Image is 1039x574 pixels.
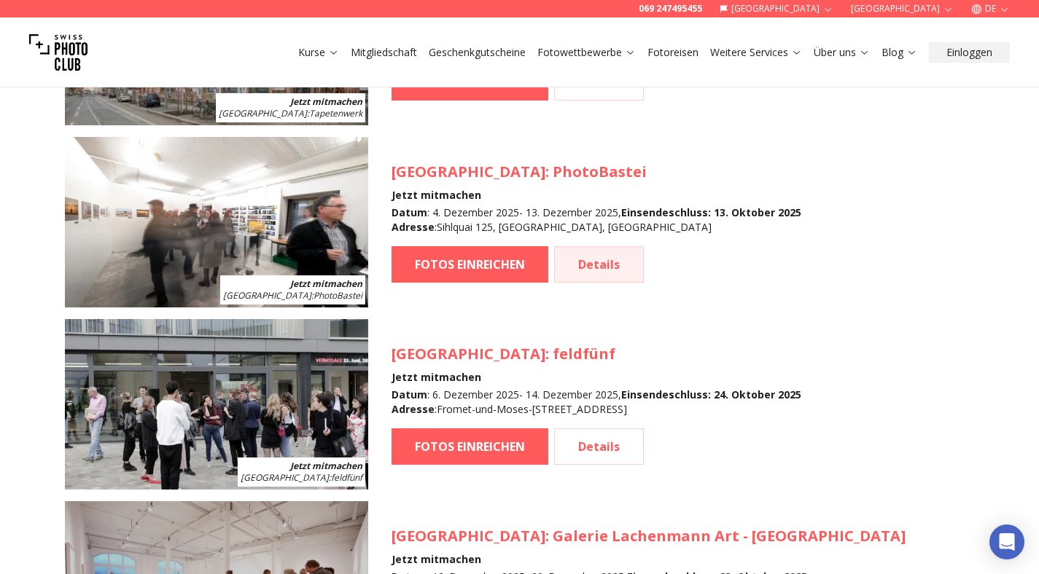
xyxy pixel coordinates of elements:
[292,42,345,63] button: Kurse
[876,42,923,63] button: Blog
[392,402,435,416] b: Adresse
[532,42,642,63] button: Fotowettbewerbe
[241,471,362,484] span: : feldfünf
[392,526,545,546] span: [GEOGRAPHIC_DATA]
[392,188,801,203] h4: Jetzt mitmachen
[392,205,801,235] div: : 4. Dezember 2025 - 13. Dezember 2025 , : Sihlquai 125, [GEOGRAPHIC_DATA], [GEOGRAPHIC_DATA]
[554,246,644,283] a: Details
[290,460,362,472] b: Jetzt mitmachen
[392,388,801,417] div: : 6. Dezember 2025 - 14. Dezember 2025 , : Fromet-und-Moses-[STREET_ADDRESS]
[621,388,801,401] b: Einsendeschluss : 24. Oktober 2025
[392,246,548,283] a: FOTOS EINREICHEN
[65,137,368,307] img: SPC Photo Awards Zürich: Dezember 2025
[929,42,1010,63] button: Einloggen
[219,107,362,119] span: : Tapetenwerk
[554,428,644,465] a: Details
[351,45,417,60] a: Mitgliedschaft
[392,205,427,219] b: Datum
[704,42,808,63] button: Weitere Services
[241,471,329,484] span: [GEOGRAPHIC_DATA]
[537,45,636,60] a: Fotowettbewerbe
[647,45,698,60] a: Fotoreisen
[392,162,801,182] h3: : PhotoBastei
[814,45,870,60] a: Über uns
[392,388,427,401] b: Datum
[642,42,704,63] button: Fotoreisen
[621,205,801,219] b: Einsendeschluss : 13. Oktober 2025
[298,45,339,60] a: Kurse
[290,95,362,108] b: Jetzt mitmachen
[392,428,548,465] a: FOTOS EINREICHEN
[423,42,532,63] button: Geschenkgutscheine
[29,23,87,82] img: Swiss photo club
[710,45,802,60] a: Weitere Services
[219,107,307,119] span: [GEOGRAPHIC_DATA]
[345,42,423,63] button: Mitgliedschaft
[223,289,362,302] span: : PhotoBastei
[392,162,545,181] span: [GEOGRAPHIC_DATA]
[392,526,906,546] h3: : Galerie Lachenmann Art - [GEOGRAPHIC_DATA]
[392,220,435,234] b: Adresse
[392,552,906,567] h4: Jetzt mitmachen
[290,278,362,290] b: Jetzt mitmachen
[639,3,702,15] a: 069 247495455
[429,45,526,60] a: Geschenkgutscheine
[65,319,368,490] img: SPC Photo Awards BERLIN Dezember 2025
[392,370,801,385] h4: Jetzt mitmachen
[392,344,801,364] h3: : feldfünf
[808,42,876,63] button: Über uns
[392,344,545,363] span: [GEOGRAPHIC_DATA]
[882,45,917,60] a: Blog
[989,524,1024,559] div: Open Intercom Messenger
[223,289,311,302] span: [GEOGRAPHIC_DATA]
